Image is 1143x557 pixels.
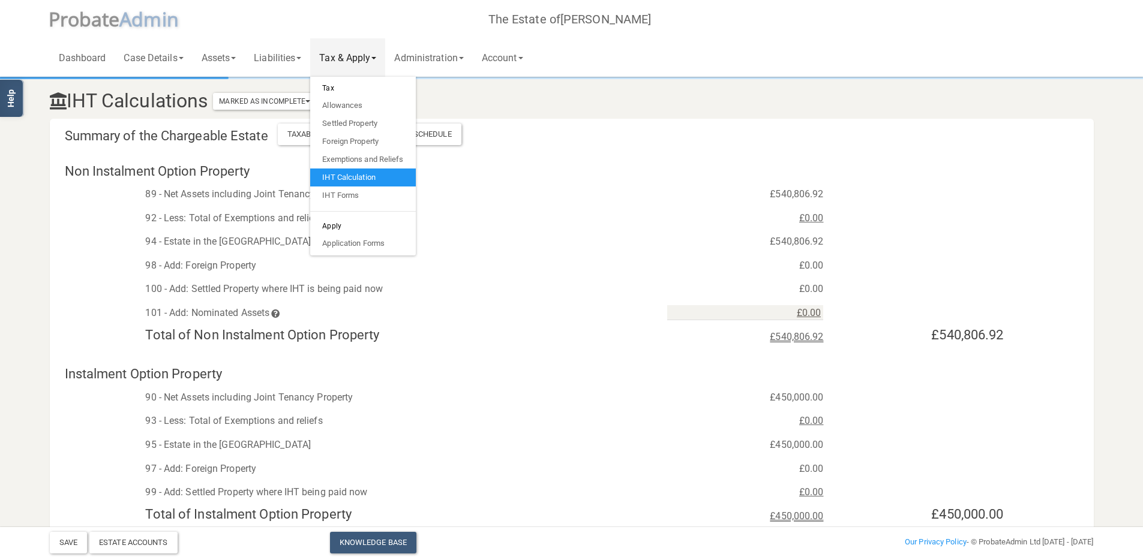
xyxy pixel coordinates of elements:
[115,38,192,77] a: Case Details
[658,209,832,227] div: £0.00
[473,38,532,77] a: Account
[310,234,415,252] a: Application Forms
[60,6,120,32] span: robate
[310,115,415,133] a: Settled Property
[136,436,658,454] div: 95 - Estate in the [GEOGRAPHIC_DATA]
[838,507,1012,522] h4: £450,000.00
[838,328,1012,342] h4: £540,806.92
[136,483,658,501] div: 99 - Add: Settled Property where IHT being paid now
[658,389,832,407] div: £450,000.00
[136,209,658,227] div: 92 - Less: Total of Exemptions and reliefs
[330,532,416,553] a: Knowledge Base
[310,133,415,150] a: Foreign Property
[310,38,385,77] a: Tax & Apply
[310,186,415,204] a: IHT Forms
[65,367,737,381] h4: Instalment Option Property
[89,532,178,553] div: Estate Accounts
[385,38,472,77] a: Administration
[278,124,461,145] div: Taxable Assets and Liabilities Schedule
[193,38,245,77] a: Assets
[658,280,832,298] div: £0.00
[50,532,87,553] button: Save
[658,185,832,203] div: £540,806.92
[658,436,832,454] div: £450,000.00
[49,6,120,32] span: P
[658,233,832,251] div: £540,806.92
[658,412,832,430] div: £0.00
[56,128,752,145] h4: Summary of the Chargeable Estate
[131,6,178,32] span: dmin
[136,328,658,342] h4: Total of Non Instalment Option Property
[136,389,658,407] div: 90 - Net Assets including Joint Tenancy Property
[136,507,658,522] h4: Total of Instalment Option Property
[136,280,658,298] div: 100 - Add: Settled Property where IHT is being paid now
[658,507,832,525] div: £450,000.00
[905,537,967,546] a: Our Privacy Policy
[213,93,316,110] button: Marked As Incomplete
[310,150,415,168] a: Exemptions and Reliefs
[748,535,1102,549] div: - © ProbateAdmin Ltd [DATE] - [DATE]
[136,185,658,203] div: 89 - Net Assets including Joint Tenancy Property
[310,80,415,97] h6: Tax
[310,168,415,186] a: IHT Calculation
[65,164,737,179] h4: Non Instalment Option Property
[119,6,179,32] span: A
[136,460,658,478] div: 97 - Add: Foreign Property
[136,233,658,251] div: 94 - Estate in the [GEOGRAPHIC_DATA]
[41,91,926,112] h3: IHT Calculations
[136,257,658,275] div: 98 - Add: Foreign Property
[310,97,415,115] a: Allowances
[50,38,115,77] a: Dashboard
[658,460,832,478] div: £0.00
[658,483,832,501] div: £0.00
[136,304,658,322] div: 101 - Add: Nominated Assets
[310,218,415,234] h6: Apply
[245,38,310,77] a: Liabilities
[136,412,658,430] div: 93 - Less: Total of Exemptions and reliefs
[658,257,832,275] div: £0.00
[658,328,832,346] div: £540,806.92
